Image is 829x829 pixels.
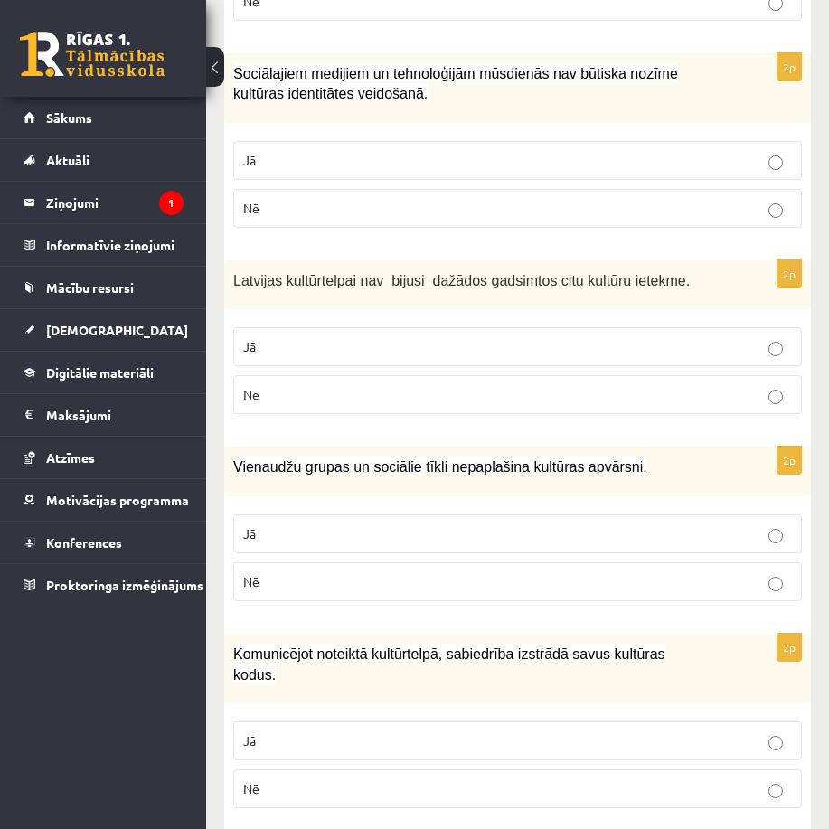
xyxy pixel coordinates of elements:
a: Mācību resursi [24,267,184,308]
span: Motivācijas programma [46,492,189,508]
input: Jā [768,155,783,170]
a: Aktuāli [24,139,184,181]
input: Nē [768,203,783,218]
span: Komunicējot noteiktā kultūrtelpā, sabiedrība izstrādā savus kultūras kodus. [233,646,665,683]
a: Motivācijas programma [24,479,184,521]
a: [DEMOGRAPHIC_DATA] [24,309,184,351]
span: Aktuāli [46,152,89,168]
span: Konferences [46,534,122,551]
a: Informatīvie ziņojumi [24,224,184,266]
legend: Ziņojumi [46,182,184,223]
span: Proktoringa izmēģinājums [46,577,203,593]
input: Jā [768,529,783,543]
span: Jā [243,338,256,354]
span: Nē [243,780,259,796]
span: Nē [243,200,259,216]
span: Nē [243,386,259,402]
input: Jā [768,342,783,356]
span: Nē [243,573,259,589]
a: Konferences [24,522,184,563]
input: Nē [768,390,783,404]
i: 1 [159,191,184,215]
span: Atzīmes [46,449,95,466]
span: Jā [243,525,256,542]
a: Rīgas 1. Tālmācības vidusskola [20,32,165,77]
span: Jā [243,732,256,749]
input: Nē [768,784,783,798]
a: Atzīmes [24,437,184,478]
input: Jā [768,736,783,750]
span: Sākums [46,109,92,126]
a: Ziņojumi1 [24,182,184,223]
span: Jā [243,152,256,168]
p: 2p [777,633,802,662]
a: Maksājumi [24,394,184,436]
legend: Informatīvie ziņojumi [46,224,184,266]
legend: Maksājumi [46,394,184,436]
p: 2p [777,446,802,475]
a: Digitālie materiāli [24,352,184,393]
a: Proktoringa izmēģinājums [24,564,184,606]
span: Mācību resursi [46,279,134,296]
p: 2p [777,52,802,81]
span: Vienaudžu grupas un sociālie tīkli nepaplašina kultūras apvārsni. [233,459,647,475]
span: [DEMOGRAPHIC_DATA] [46,322,188,338]
span: Digitālie materiāli [46,364,154,381]
a: Sākums [24,97,184,138]
span: Latvijas kultūrtelpai nav bijusi dažādos gadsimtos citu kultūru ietekme. [233,273,690,288]
span: Sociālajiem medijiem un tehnoloģijām mūsdienās nav būtiska nozīme kultūras identitātes veidošanā. [233,66,678,102]
input: Nē [768,577,783,591]
p: 2p [777,259,802,288]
